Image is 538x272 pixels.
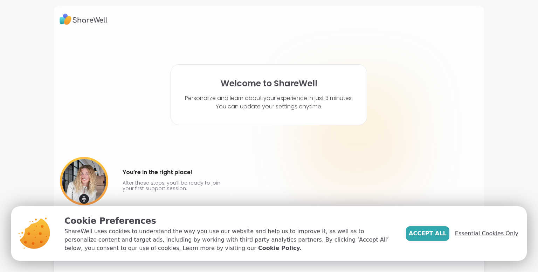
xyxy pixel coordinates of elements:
[455,229,518,238] span: Essential Cookies Only
[406,226,449,241] button: Accept All
[258,244,302,252] a: Cookie Policy.
[60,157,108,205] img: User image
[64,215,395,227] p: Cookie Preferences
[185,94,353,111] p: Personalize and learn about your experience in just 3 minutes. You can update your settings anytime.
[123,180,223,191] p: After these steps, you’ll be ready to join your first support session.
[123,167,223,178] h4: You’re in the right place!
[60,11,108,27] img: ShareWell Logo
[79,194,89,204] img: mic icon
[221,79,317,88] h1: Welcome to ShareWell
[64,227,395,252] p: ShareWell uses cookies to understand the way you use our website and help us to improve it, as we...
[409,229,447,238] span: Accept All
